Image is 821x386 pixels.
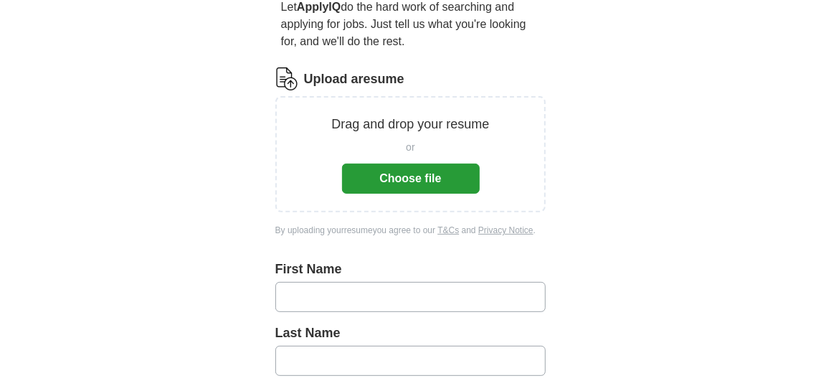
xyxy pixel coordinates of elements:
[331,115,489,134] p: Drag and drop your resume
[275,67,298,90] img: CV Icon
[275,324,546,343] label: Last Name
[275,224,546,237] div: By uploading your resume you agree to our and .
[275,260,546,279] label: First Name
[304,70,404,89] label: Upload a resume
[437,225,459,235] a: T&Cs
[478,225,533,235] a: Privacy Notice
[406,140,414,155] span: or
[342,164,480,194] button: Choose file
[297,1,341,13] strong: ApplyIQ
